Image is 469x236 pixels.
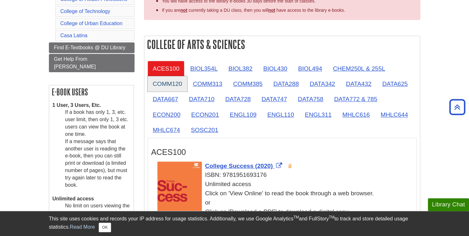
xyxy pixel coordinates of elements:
[148,122,185,138] a: MHLC674
[341,76,376,92] a: DATA432
[329,215,334,219] sup: TM
[70,224,95,230] a: Read More
[328,61,390,76] a: CHEM250L & 255L
[180,8,187,13] strong: not
[184,91,219,107] a: DATA710
[337,107,375,122] a: MHLC616
[148,61,184,76] a: ACES100
[447,103,467,111] a: Back to Top
[305,76,340,92] a: DATA342
[256,91,292,107] a: DATA747
[428,198,469,211] button: Library Chat
[228,76,268,92] a: COMM385
[148,91,183,107] a: DATA667
[300,107,336,122] a: ENGL311
[144,36,420,53] h2: College of Arts & Sciences
[54,45,125,50] span: Find E-Textbooks @ DU Library
[205,163,284,169] a: Link opens in new window
[287,163,292,169] img: Open Access
[377,76,413,92] a: DATA625
[157,180,413,216] div: Unlimited access Click on 'View Online' to read the book through a web browser. or Click on 'Down...
[49,42,135,53] a: Find E-Textbooks @ DU Library
[205,163,273,169] span: College Success (2020)
[148,107,185,122] a: ECON200
[49,215,420,232] div: This site uses cookies and records your IP address for usage statistics. Additionally, we use Goo...
[54,56,96,69] span: Get Help From [PERSON_NAME]
[220,91,256,107] a: DATA728
[293,215,299,219] sup: TM
[375,107,413,122] a: MHLC644
[188,76,228,92] a: COMM313
[185,61,222,76] a: BIOL354L
[329,91,382,107] a: DATA772 & 785
[49,54,135,72] a: Get Help From [PERSON_NAME]
[157,162,202,219] img: Cover Art
[162,8,345,13] span: If you are currently taking a DU class, then you will have access to the library e-books.
[49,85,134,99] h2: E-book Users
[293,91,328,107] a: DATA758
[65,109,130,189] dd: If a book has only 1, 3, etc. user limit, then only 1, 3 etc. users can view the book at one time...
[186,107,224,122] a: ECON201
[268,8,275,13] u: not
[60,21,122,26] a: College of Urban Education
[225,107,261,122] a: ENGL109
[65,202,130,217] dd: No limit on users viewing the book at the same time.
[258,61,292,76] a: BIOL430
[157,170,413,180] div: ISBN: 9781951693176
[60,9,110,14] a: College of Technology
[148,76,187,92] a: COMM120
[52,195,130,203] dt: Unlimited access
[60,33,87,38] a: Casa Latina
[223,61,258,76] a: BIOL382
[268,76,304,92] a: DATA288
[186,122,223,138] a: SOSC201
[262,107,299,122] a: ENGL110
[151,148,413,157] h3: ACES100
[52,102,130,109] dt: 1 User, 3 Users, Etc.
[99,223,111,232] button: Close
[293,61,327,76] a: BIOL494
